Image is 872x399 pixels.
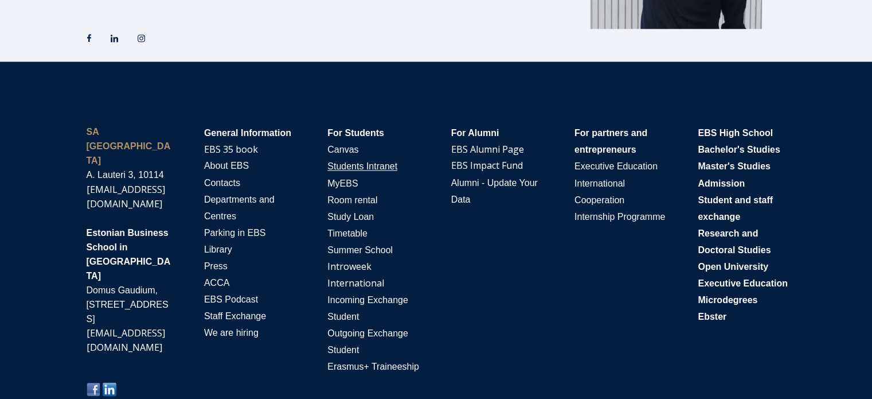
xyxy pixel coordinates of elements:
[698,278,788,288] span: Executive Education
[204,159,249,172] a: About EBS
[698,193,773,222] a: Student and staff exchange
[204,261,228,270] span: Press
[204,176,240,188] a: Contacts
[327,245,393,254] span: Summer School
[698,259,768,272] a: Open University
[327,176,358,189] a: MyEBS
[204,192,275,222] a: Departments and Centres
[87,227,171,280] span: Estonian Business School in [GEOGRAPHIC_DATA]
[204,128,291,138] span: General Information
[204,259,228,272] a: Press
[87,285,169,323] span: Domus Gaudium, [STREET_ADDRESS]
[327,226,367,239] a: Timetable
[87,382,100,396] img: Share on facebook
[204,277,229,287] span: ACCA
[327,361,419,371] span: Erasmus+ Traineeship
[327,128,384,138] span: For Students
[87,326,165,353] a: [EMAIL_ADDRESS][DOMAIN_NAME]
[204,309,266,321] a: Staff Exchange
[204,326,259,338] a: We are hiring
[327,293,408,322] a: Incoming Exchange Student
[327,210,374,222] a: Study Loan
[327,326,408,355] a: Outgoing Exchange Student
[204,292,258,305] a: EBS Podcast
[204,194,275,220] span: Departments and Centres
[451,143,524,156] a: EBS Alumni Page
[698,178,745,188] span: Admission
[451,177,538,204] span: Alumni - Update Your Data
[327,359,419,372] a: Erasmus+ Traineeship
[574,176,625,206] a: International Cooperation
[451,128,499,138] span: For Alumni
[698,176,745,189] a: Admission
[698,226,771,255] a: Research and Doctoral Studies
[451,176,538,205] a: Alumni - Update Your Data
[574,128,647,154] span: For partners and entrepreneurs
[327,261,371,271] span: I
[103,382,116,396] img: Share on linkedin
[327,145,358,154] span: Canvas
[327,278,384,288] span: I
[698,228,771,254] span: Research and Doctoral Studies
[698,195,773,221] span: Student and staff exchange
[698,161,771,171] span: Master's Studies
[698,160,771,172] a: Master's Studies
[330,259,372,272] a: ntroweek
[327,195,377,204] span: Room rental
[330,276,384,289] a: nternational
[327,193,377,206] a: Room rental
[204,244,232,254] span: Library
[698,143,780,156] a: Bachelor's Studies
[327,328,408,354] span: Outgoing Exchange Student
[327,143,358,156] a: Canvas
[204,161,249,171] span: About EBS
[327,178,358,188] span: MyEBS
[698,295,757,304] span: Microdegrees
[698,261,768,271] span: Open University
[574,210,665,222] a: Internship Programme
[574,178,625,204] span: International Cooperation
[204,227,266,237] span: Parking in EBS
[698,309,726,322] a: Ebster
[574,160,658,172] a: Executive Education
[204,143,258,156] a: EBS 35 book
[87,170,164,180] span: A. Lauteri 3, 10114
[698,126,773,139] a: EBS High School
[204,327,259,337] span: We are hiring
[698,276,788,289] a: Executive Education
[327,161,397,171] a: Students Intranet
[87,183,165,210] a: [EMAIL_ADDRESS][DOMAIN_NAME]
[327,243,393,255] a: Summer School
[204,242,232,255] a: Library
[698,145,780,154] span: Bachelor's Studies
[327,211,374,221] span: Study Loan
[327,295,408,321] span: Incoming Exchange Student
[698,128,773,138] span: EBS High School
[204,226,266,238] a: Parking in EBS
[204,311,266,320] span: Staff Exchange
[574,211,665,221] span: Internship Programme
[327,228,367,238] span: Timetable
[204,177,240,187] span: Contacts
[698,293,757,305] a: Microdegrees
[87,127,171,165] strong: SA [GEOGRAPHIC_DATA]
[451,159,523,172] a: EBS Impact Fund
[204,294,258,304] span: EBS Podcast
[204,276,229,288] a: ACCA
[574,161,658,171] span: Executive Education
[698,311,726,321] span: Ebster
